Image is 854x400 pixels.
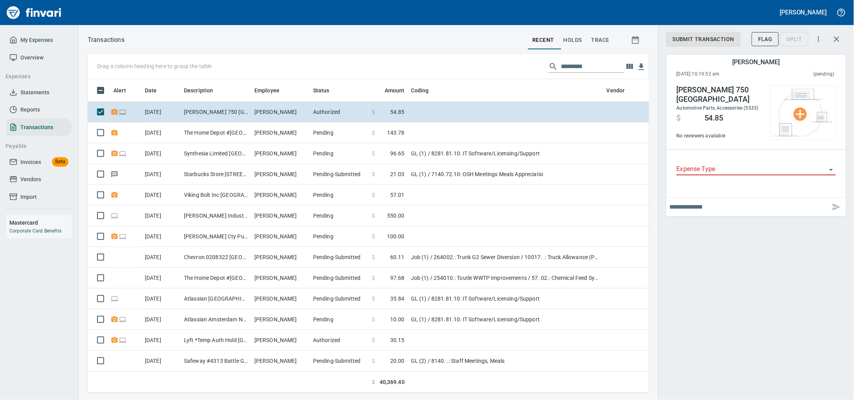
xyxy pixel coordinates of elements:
[142,226,181,247] td: [DATE]
[387,129,405,137] span: 143.78
[408,268,604,288] td: Job (1) / 254010.: Toutle WWTP Improvements / 57. 02.: Chemical Feed System / 5: Other
[142,288,181,309] td: [DATE]
[636,61,647,73] button: Download table
[251,102,310,123] td: [PERSON_NAME]
[251,268,310,288] td: [PERSON_NAME]
[142,247,181,268] td: [DATE]
[110,296,119,301] span: Online transaction
[408,247,604,268] td: Job (1) / 264002.: Trunk G2 Sewer Diversion / 10017. .: Truck Allowance (PM) / 5: Other
[110,130,119,135] span: Receipt Required
[310,226,369,247] td: Pending
[372,232,375,240] span: $
[310,330,369,351] td: Authorized
[673,34,734,44] span: Submit Transaction
[88,35,124,45] p: Transactions
[251,247,310,268] td: [PERSON_NAME]
[310,351,369,371] td: Pending-Submitted
[624,31,649,49] button: Show transactions within a particular date range
[184,86,213,95] span: Description
[145,86,167,95] span: Date
[20,35,53,45] span: My Expenses
[6,171,72,188] a: Vendors
[6,84,72,101] a: Statements
[310,164,369,185] td: Pending-Submitted
[607,86,635,95] span: Vendor
[110,234,119,239] span: Receipt Required
[372,212,375,220] span: $
[372,108,375,116] span: $
[810,31,827,48] button: More
[181,226,251,247] td: [PERSON_NAME] Cty Public Works [GEOGRAPHIC_DATA] [GEOGRAPHIC_DATA]
[408,351,604,371] td: GL (2) / 8140. .: Staff Meetings, Meals
[390,295,405,303] span: 35.84
[251,205,310,226] td: [PERSON_NAME]
[254,86,279,95] span: Employee
[5,141,65,151] span: Payable
[390,191,405,199] span: 57.01
[251,164,310,185] td: [PERSON_NAME]
[591,35,609,45] span: trace
[142,268,181,288] td: [DATE]
[6,153,72,171] a: InvoicesBeta
[677,105,759,111] span: Automotive Parts, Accessories (5533)
[251,330,310,351] td: [PERSON_NAME]
[390,274,405,282] span: 97.68
[310,205,369,226] td: Pending
[181,143,251,164] td: Synthesia Limited [GEOGRAPHIC_DATA] [GEOGRAPHIC_DATA]
[110,213,119,218] span: Online transaction
[677,85,762,104] h4: [PERSON_NAME] 750 [GEOGRAPHIC_DATA]
[142,143,181,164] td: [DATE]
[6,119,72,136] a: Transactions
[20,175,41,184] span: Vendors
[181,268,251,288] td: The Home Depot #[GEOGRAPHIC_DATA]
[181,102,251,123] td: [PERSON_NAME] 750 [GEOGRAPHIC_DATA]
[20,192,37,202] span: Import
[119,234,127,239] span: Online transaction
[310,102,369,123] td: Authorized
[607,86,625,95] span: Vendor
[251,288,310,309] td: [PERSON_NAME]
[624,61,636,72] button: Choose columns to display
[181,123,251,143] td: The Home Depot #[GEOGRAPHIC_DATA]
[114,86,136,95] span: Alert
[2,139,68,153] button: Payable
[411,86,429,95] span: Coding
[110,171,119,177] span: Has messages
[411,86,439,95] span: Coding
[677,70,767,78] span: [DATE] 10:19:52 am
[114,86,126,95] span: Alert
[774,89,832,136] img: Select file
[408,288,604,309] td: GL (1) / 8281.81.10: IT Software/Licensing/Support
[827,30,846,49] button: Close transaction
[142,123,181,143] td: [DATE]
[390,108,405,116] span: 54.85
[251,351,310,371] td: [PERSON_NAME]
[372,336,375,344] span: $
[780,8,827,16] h5: [PERSON_NAME]
[110,151,119,156] span: Receipt Required
[20,157,41,167] span: Invoices
[142,102,181,123] td: [DATE]
[110,109,119,114] span: Receipt Required
[408,164,604,185] td: GL (1) / 7140.72.10: OSH Meetings Meals Appreciatio
[9,228,61,234] a: Corporate Card Benefits
[372,170,375,178] span: $
[390,253,405,261] span: 60.11
[119,151,127,156] span: Online transaction
[387,232,405,240] span: 100.00
[119,337,127,342] span: Online transaction
[52,157,68,166] span: Beta
[20,88,49,97] span: Statements
[372,274,375,282] span: $
[310,185,369,205] td: Pending
[826,164,837,175] button: Open
[9,218,72,227] h6: Mastercard
[677,114,681,123] span: $
[372,295,375,303] span: $
[372,150,375,157] span: $
[387,212,405,220] span: 550.00
[752,32,779,47] button: Flag
[372,191,375,199] span: $
[119,109,127,114] span: Online transaction
[313,86,340,95] span: Status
